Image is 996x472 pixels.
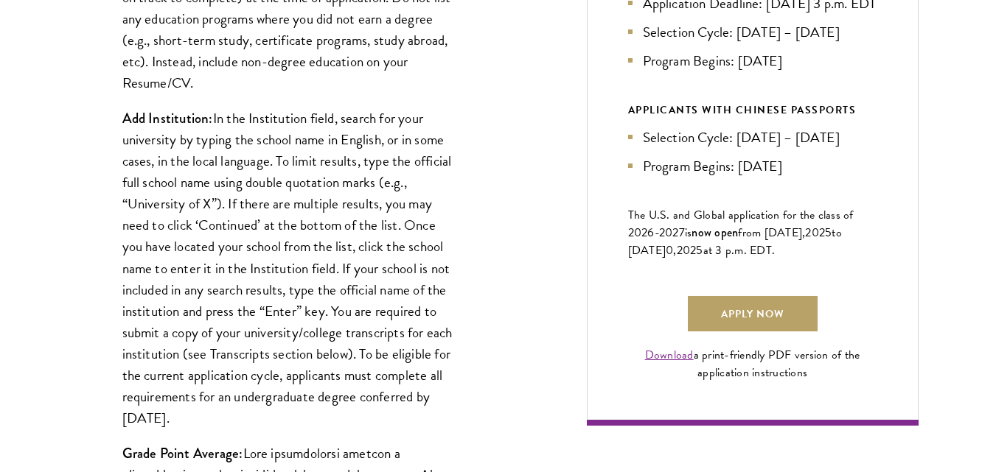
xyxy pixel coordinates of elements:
[122,108,213,128] strong: Add Institution:
[645,346,694,364] a: Download
[628,346,877,381] div: a print-friendly PDF version of the application instructions
[805,224,825,242] span: 202
[696,242,703,259] span: 5
[647,224,654,242] span: 6
[666,242,673,259] span: 0
[688,296,818,331] a: Apply Now
[673,242,676,259] span: ,
[738,224,805,242] span: from [DATE],
[679,224,685,242] span: 7
[628,101,877,119] div: APPLICANTS WITH CHINESE PASSPORTS
[628,206,854,242] span: The U.S. and Global application for the class of 202
[692,224,738,241] span: now open
[122,443,243,463] strong: Grade Point Average:
[628,155,877,177] li: Program Begins: [DATE]
[825,224,832,242] span: 5
[677,242,697,259] span: 202
[628,127,877,148] li: Selection Cycle: [DATE] – [DATE]
[628,224,842,259] span: to [DATE]
[122,108,454,429] p: In the Institution field, search for your university by typing the school name in English, or in ...
[628,50,877,71] li: Program Begins: [DATE]
[685,224,692,242] span: is
[628,21,877,43] li: Selection Cycle: [DATE] – [DATE]
[703,242,776,259] span: at 3 p.m. EDT.
[655,224,679,242] span: -202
